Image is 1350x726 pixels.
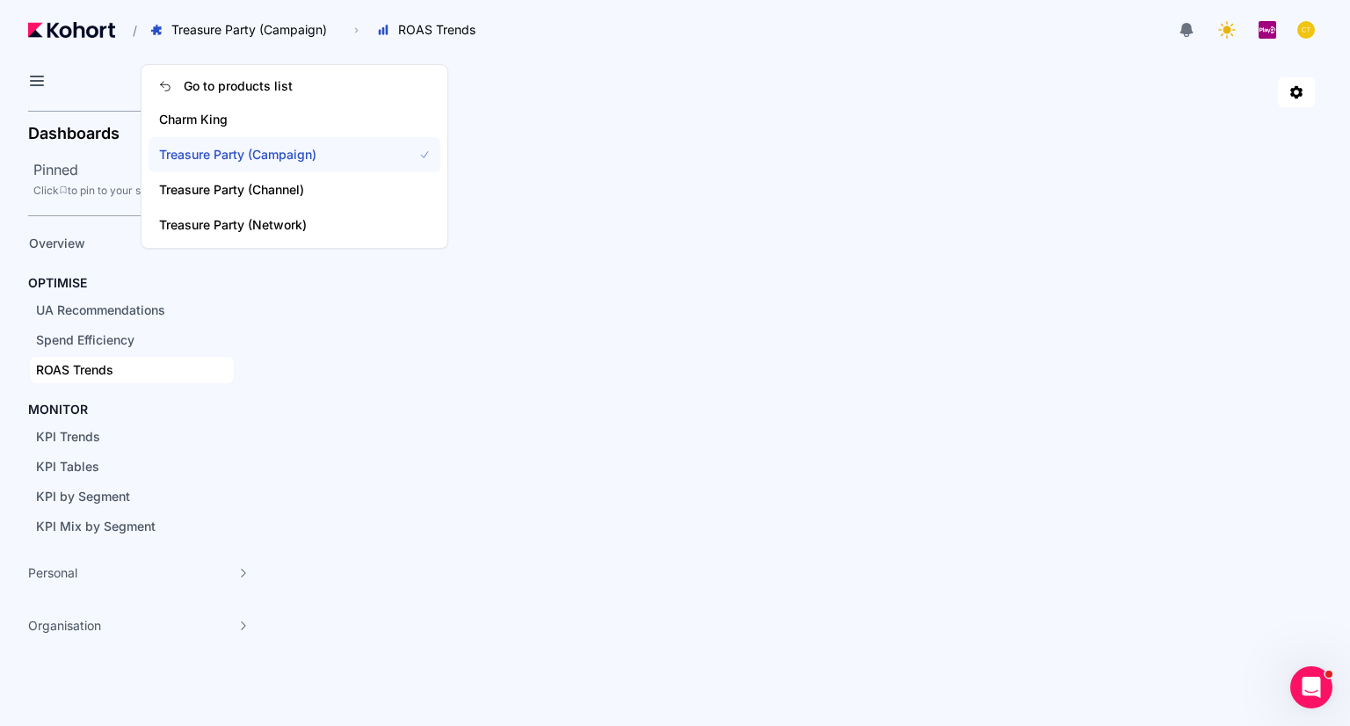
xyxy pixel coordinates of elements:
span: Spend Efficiency [36,332,134,347]
span: Overview [29,236,85,250]
div: Click to pin to your sidebar. [33,184,264,198]
h4: MONITOR [28,401,88,418]
a: Spend Efficiency [30,327,234,353]
span: Treasure Party (Network) [159,216,391,234]
a: KPI by Segment [30,483,234,510]
img: Kohort logo [28,22,115,38]
span: Organisation [28,617,101,635]
a: KPI Tables [30,454,234,480]
a: KPI Trends [30,424,234,450]
h2: Dashboards [28,126,120,142]
span: Personal [28,564,77,582]
h2: Pinned [33,159,264,180]
span: UA Recommendations [36,302,165,317]
h4: OPTIMISE [28,274,87,292]
span: KPI by Segment [36,489,130,504]
span: Treasure Party (Campaign) [171,21,327,39]
a: Overview [23,230,234,257]
a: Treasure Party (Network) [149,207,440,243]
button: ROAS Trends [367,15,494,45]
a: KPI Mix by Segment [30,513,234,540]
a: UA Recommendations [30,297,234,323]
span: Treasure Party (Channel) [159,181,391,199]
span: / [119,21,137,40]
a: Charm King [149,102,440,137]
span: Go to products list [184,77,293,95]
a: ROAS Trends [30,357,234,383]
span: ROAS Trends [36,362,113,377]
span: ROAS Trends [398,21,475,39]
span: › [351,23,362,37]
iframe: Intercom live chat [1290,666,1332,708]
span: KPI Trends [36,429,100,444]
img: logo_PlayQ_20230721100321046856.png [1259,21,1276,39]
span: Charm King [159,111,391,128]
span: Treasure Party (Campaign) [159,146,391,163]
a: Treasure Party (Campaign) [149,137,440,172]
button: Treasure Party (Campaign) [141,15,345,45]
span: KPI Mix by Segment [36,519,156,534]
a: Go to products list [149,70,440,102]
span: KPI Tables [36,459,99,474]
a: Treasure Party (Channel) [149,172,440,207]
